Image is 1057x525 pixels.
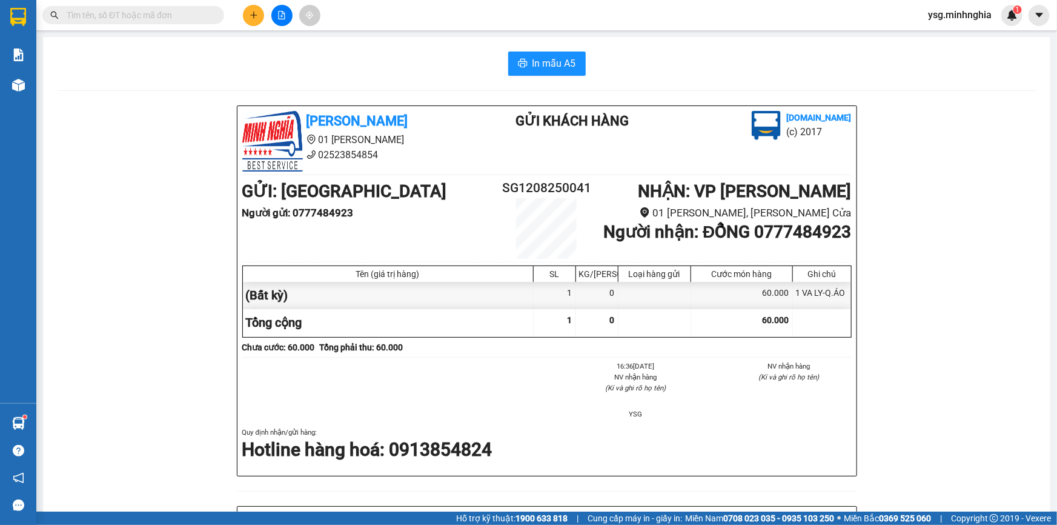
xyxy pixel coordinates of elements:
div: Tên (giá trị hàng) [246,269,530,279]
li: NV nhận hàng [574,372,698,383]
span: phone [70,44,79,54]
img: warehouse-icon [12,417,25,430]
b: Người gửi : 0777484923 [242,207,354,219]
span: ysg.minhnghia [918,7,1001,22]
b: NHẬN : VP [PERSON_NAME] [638,181,851,201]
div: Cước món hàng [694,269,789,279]
strong: 0708 023 035 - 0935 103 250 [723,513,834,523]
b: GỬI : [GEOGRAPHIC_DATA] [242,181,447,201]
span: question-circle [13,445,24,456]
div: 0 [576,282,618,309]
button: file-add [271,5,293,26]
b: Gửi khách hàng [515,113,629,129]
span: environment [306,135,316,144]
span: 60.000 [763,315,789,325]
i: (Kí và ghi rõ họ tên) [605,384,666,392]
i: (Kí và ghi rõ họ tên) [759,373,820,381]
li: 02523854854 [242,147,468,162]
b: GỬI : [GEOGRAPHIC_DATA] [5,76,210,96]
span: file-add [277,11,286,19]
input: Tìm tên, số ĐT hoặc mã đơn [67,8,210,22]
img: logo.jpg [5,5,66,66]
li: 02523854854 [5,42,231,57]
li: 01 [PERSON_NAME] [242,132,468,147]
span: environment [70,29,79,39]
img: logo-vxr [10,8,26,26]
div: KG/[PERSON_NAME] [579,269,615,279]
b: [PERSON_NAME] [70,8,171,23]
span: ⚪️ [837,516,841,521]
div: (Bất kỳ) [243,282,534,309]
strong: Hotline hàng hoá: 0913854824 [242,439,492,460]
span: | [940,512,942,525]
span: phone [306,150,316,159]
span: 0 [610,315,615,325]
span: In mẫu A5 [532,56,576,71]
span: printer [518,58,528,70]
li: 01 [PERSON_NAME], [PERSON_NAME] Cửa [597,205,851,221]
img: warehouse-icon [12,79,25,92]
li: 01 [PERSON_NAME] [5,27,231,42]
button: plus [243,5,264,26]
div: Loại hàng gửi [621,269,688,279]
span: Cung cấp máy in - giấy in: [588,512,682,525]
div: Ghi chú [796,269,848,279]
span: 1 [568,315,572,325]
sup: 1 [1013,5,1022,14]
span: plus [250,11,258,19]
b: Tổng phải thu: 60.000 [320,343,403,352]
span: Miền Nam [685,512,834,525]
button: aim [299,5,320,26]
img: solution-icon [12,48,25,61]
li: 16:36[DATE] [574,361,698,372]
span: caret-down [1034,10,1045,21]
b: [DOMAIN_NAME] [787,113,852,122]
span: Tổng cộng [246,315,302,330]
span: | [577,512,578,525]
li: NV nhận hàng [727,361,852,372]
span: copyright [990,514,998,523]
b: [PERSON_NAME] [306,113,408,129]
span: notification [13,472,24,484]
h2: SG1208250041 [496,178,598,198]
div: Quy định nhận/gửi hàng : [242,427,852,463]
img: logo.jpg [752,111,781,140]
span: 1 [1015,5,1019,14]
div: 1 [534,282,576,309]
b: Người nhận : ĐỔNG 0777484923 [603,222,851,242]
span: aim [305,11,314,19]
button: printerIn mẫu A5 [508,52,586,76]
strong: 1900 633 818 [515,513,568,523]
span: environment [640,207,650,218]
span: Hỗ trợ kỹ thuật: [456,512,568,525]
span: message [13,500,24,511]
li: (c) 2017 [787,124,852,139]
button: caret-down [1029,5,1050,26]
span: Miền Bắc [844,512,931,525]
strong: 0369 525 060 [879,513,931,523]
div: 60.000 [691,282,793,309]
b: Chưa cước : 60.000 [242,343,315,352]
sup: 1 [23,415,27,419]
li: YSG [574,409,698,420]
div: 1 VA LY-Q.ÁO [793,282,851,309]
img: logo.jpg [242,111,303,172]
div: SL [537,269,572,279]
span: search [50,11,59,19]
img: icon-new-feature [1007,10,1018,21]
